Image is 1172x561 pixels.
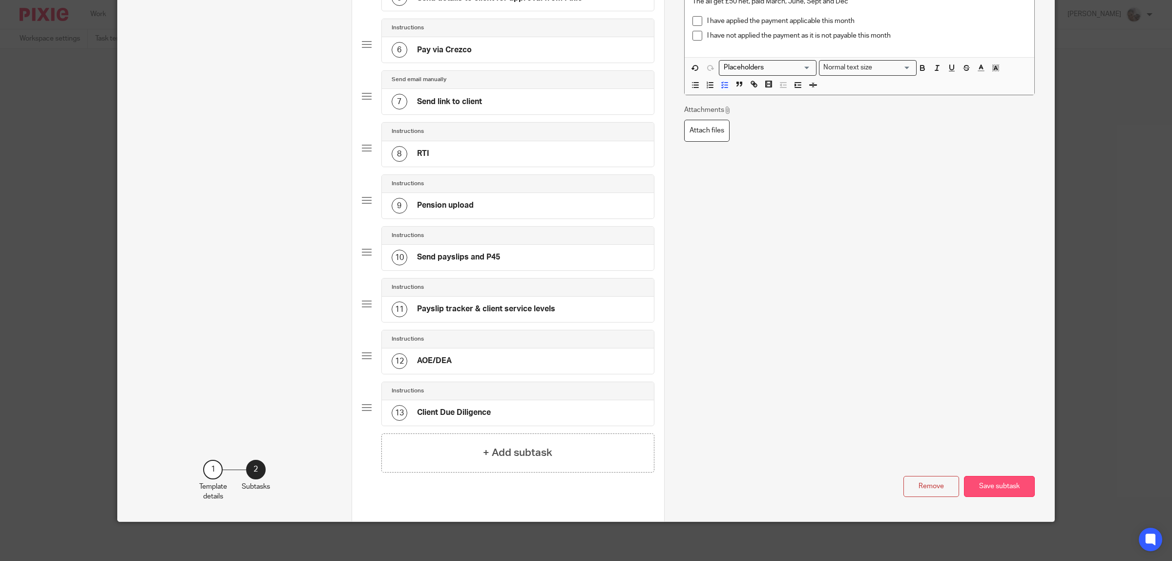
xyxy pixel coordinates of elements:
div: 12 [392,353,407,369]
label: Attach files [684,120,730,142]
button: Save subtask [964,476,1035,497]
div: 13 [392,405,407,421]
p: Template details [199,482,227,502]
div: 9 [392,198,407,214]
p: Attachments [684,105,732,115]
div: 7 [392,94,407,109]
input: Search for option [720,63,811,73]
button: Remove [903,476,959,497]
h4: Instructions [392,387,424,395]
div: 10 [392,250,407,265]
div: Text styles [819,60,917,75]
div: Search for option [719,60,816,75]
h4: Payslip tracker & client service levels [417,304,555,314]
h4: Send email manually [392,76,446,84]
div: 8 [392,146,407,162]
h4: Instructions [392,232,424,239]
input: Search for option [876,63,911,73]
h4: + Add subtask [483,445,552,460]
p: I have not applied the payment as it is not payable this month [707,31,1026,41]
h4: Pay via Crezco [417,45,472,55]
h4: RTI [417,149,429,159]
h4: Instructions [392,335,424,343]
h4: Instructions [392,180,424,188]
h4: Send payslips and P45 [417,252,500,262]
p: Subtasks [242,482,270,492]
h4: Send link to client [417,97,482,107]
p: I have applied the payment applicable this month [707,16,1026,26]
h4: AOE/DEA [417,356,452,366]
div: 1 [203,460,223,479]
div: Search for option [819,60,917,75]
div: 2 [246,460,266,479]
div: 11 [392,302,407,317]
h4: Instructions [392,128,424,135]
span: Normal text size [821,63,875,73]
h4: Instructions [392,24,424,32]
div: Placeholders [719,60,816,75]
div: 6 [392,42,407,58]
h4: Pension upload [417,200,474,211]
h4: Client Due Diligence [417,408,491,418]
h4: Instructions [392,283,424,291]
